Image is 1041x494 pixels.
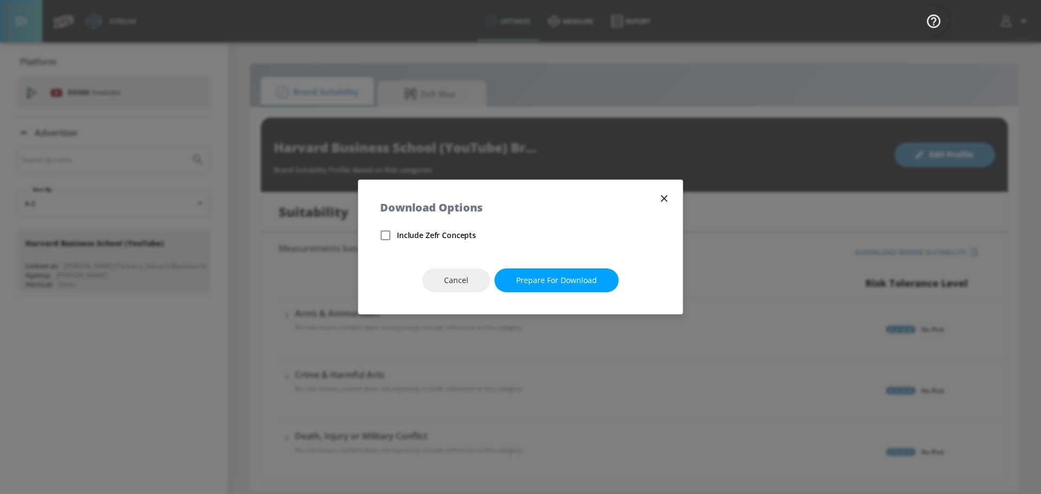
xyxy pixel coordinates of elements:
button: Prepare for download [494,268,619,293]
span: Cancel [444,274,468,287]
button: Open Resource Center [918,5,949,36]
h5: Download Options [380,202,483,213]
button: Cancel [422,268,490,293]
span: Prepare for download [516,274,597,287]
span: Include Zefr Concepts [397,230,476,241]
